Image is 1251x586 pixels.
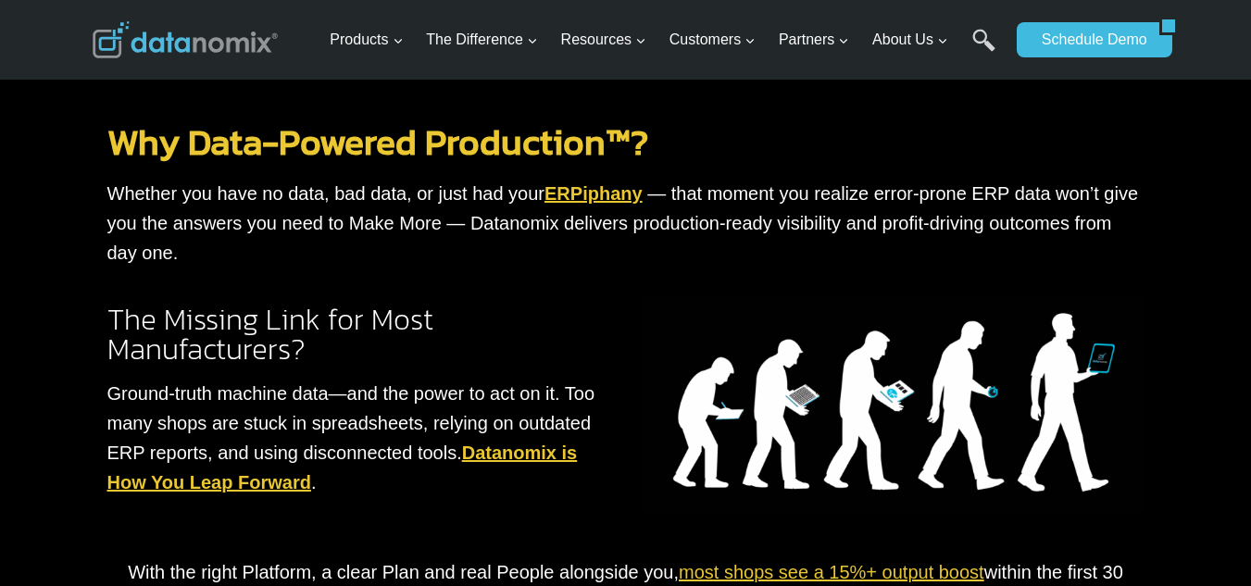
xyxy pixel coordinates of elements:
[107,115,648,168] a: Why Data-Powered Production™?
[252,413,312,426] a: Privacy Policy
[641,295,1145,514] img: Datanomix is the missing link.
[544,183,643,204] a: ERPiphany
[426,28,538,52] span: The Difference
[417,1,476,18] span: Last Name
[561,28,646,52] span: Resources
[872,28,948,52] span: About Us
[9,258,306,577] iframe: Popup CTA
[107,179,1145,268] p: Whether you have no data, bad data, or just had your — that moment you realize error-prone ERP da...
[322,10,1007,70] nav: Primary Navigation
[779,28,849,52] span: Partners
[107,305,611,364] h2: The Missing Link for Most Manufacturers?
[107,379,611,497] p: Ground-truth machine data—and the power to act on it. Too many shops are stuck in spreadsheets, r...
[679,562,984,582] a: most shops see a 15%+ output boost
[669,28,756,52] span: Customers
[972,29,995,70] a: Search
[417,229,488,245] span: State/Region
[93,21,278,58] img: Datanomix
[207,413,235,426] a: Terms
[1017,22,1159,57] a: Schedule Demo
[417,77,500,94] span: Phone number
[330,28,403,52] span: Products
